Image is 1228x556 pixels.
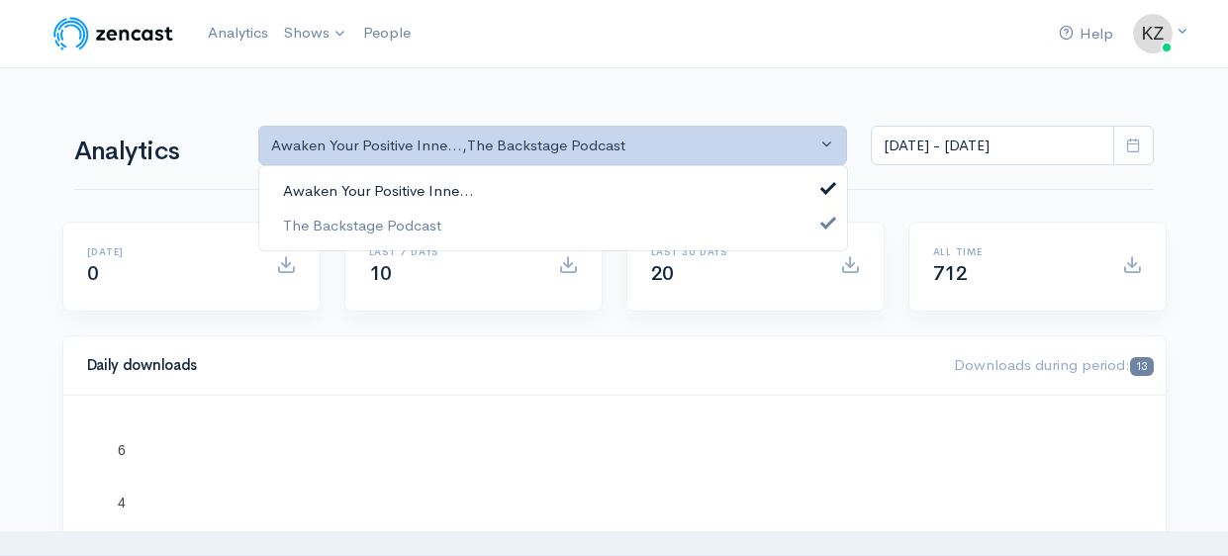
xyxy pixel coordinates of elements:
[74,138,235,166] h1: Analytics
[369,246,534,257] h6: Last 7 days
[1051,13,1121,55] a: Help
[651,246,816,257] h6: Last 30 days
[933,261,968,286] span: 712
[1133,14,1173,53] img: ...
[355,12,419,54] a: People
[823,462,905,478] text: (Emotional...)
[848,441,881,457] text: Ep. 1
[118,495,126,510] text: 4
[283,180,474,203] span: Awaken Your Positive Inne...
[87,357,931,374] h4: Daily downloads
[276,12,355,55] a: Shows
[271,135,817,157] div: Awaken Your Positive Inne... , The Backstage Podcast
[871,126,1114,166] input: analytics date range selector
[1130,357,1153,376] span: 13
[283,214,441,236] span: The Backstage Podcast
[954,355,1153,374] span: Downloads during period:
[50,14,176,53] img: ZenCast Logo
[933,246,1098,257] h6: All time
[258,126,848,166] button: Awaken Your Positive Inne..., The Backstage Podcast
[118,442,126,458] text: 6
[369,261,392,286] span: 10
[87,246,252,257] h6: [DATE]
[200,12,276,54] a: Analytics
[651,261,674,286] span: 20
[87,261,99,286] span: 0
